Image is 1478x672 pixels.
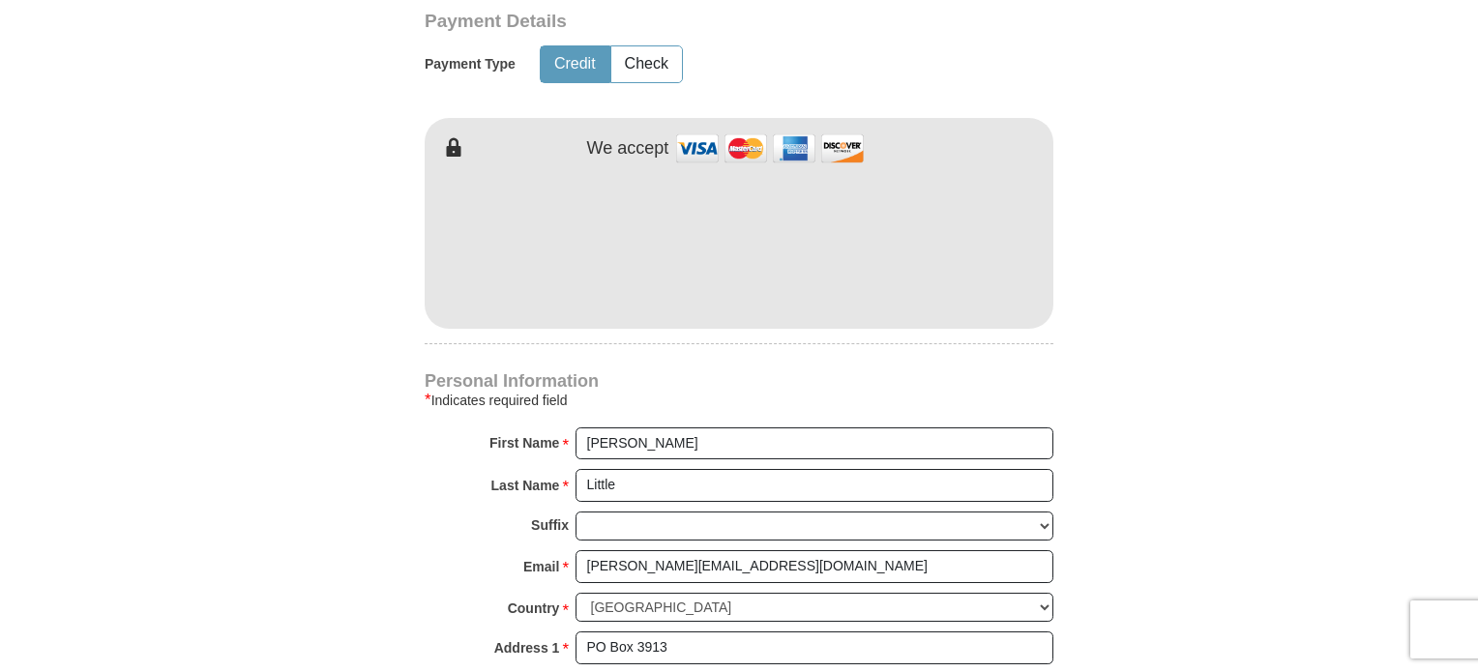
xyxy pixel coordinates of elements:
h5: Payment Type [425,56,516,73]
strong: First Name [489,429,559,456]
h3: Payment Details [425,11,918,33]
h4: Personal Information [425,373,1053,389]
strong: Email [523,553,559,580]
div: Indicates required field [425,389,1053,412]
strong: Suffix [531,511,569,539]
button: Check [611,46,682,82]
strong: Last Name [491,472,560,499]
img: credit cards accepted [673,128,867,169]
button: Credit [541,46,609,82]
strong: Country [508,595,560,622]
h4: We accept [587,138,669,160]
strong: Address 1 [494,634,560,661]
